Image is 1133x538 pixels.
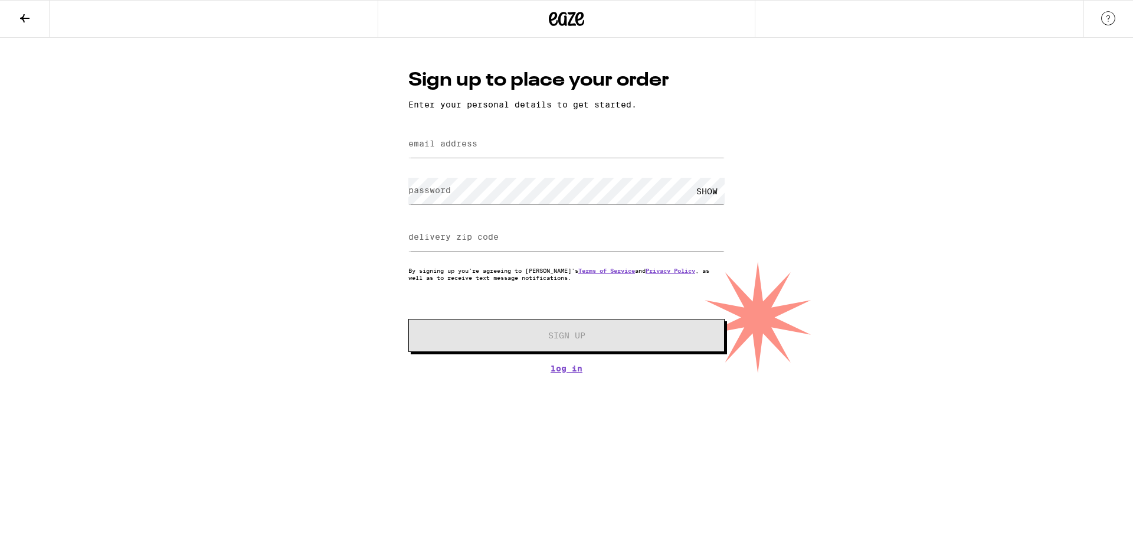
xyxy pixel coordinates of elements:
label: delivery zip code [408,232,499,242]
label: email address [408,139,477,148]
h1: Sign up to place your order [408,67,725,94]
a: Log In [408,364,725,373]
a: Privacy Policy [646,267,695,274]
div: SHOW [689,178,725,204]
p: Enter your personal details to get started. [408,100,725,109]
input: delivery zip code [408,224,725,251]
button: Sign Up [408,319,725,352]
input: email address [408,131,725,158]
span: Sign Up [548,331,585,340]
a: Terms of Service [578,267,635,274]
p: By signing up you're agreeing to [PERSON_NAME]'s and , as well as to receive text message notific... [408,267,725,281]
label: password [408,185,451,195]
